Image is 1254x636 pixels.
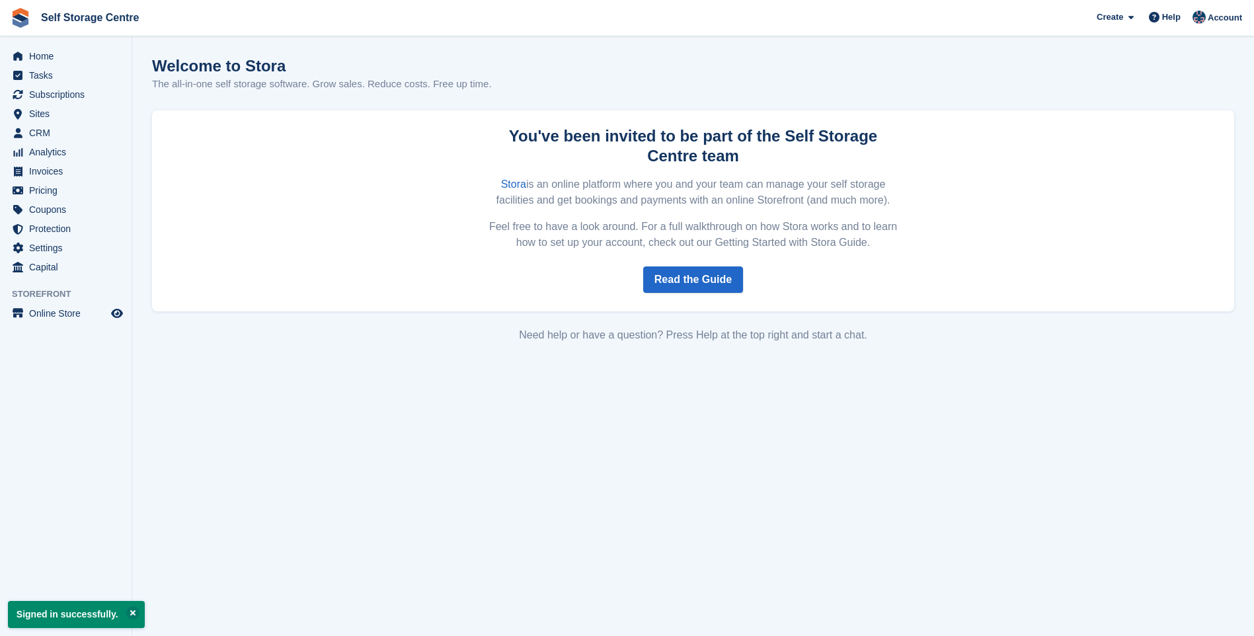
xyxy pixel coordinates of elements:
[11,8,30,28] img: stora-icon-8386f47178a22dfd0bd8f6a31ec36ba5ce8667c1dd55bd0f319d3a0aa187defe.svg
[7,181,125,200] a: menu
[29,104,108,123] span: Sites
[8,601,145,628] p: Signed in successfully.
[29,304,108,323] span: Online Store
[109,305,125,321] a: Preview store
[7,304,125,323] a: menu
[29,66,108,85] span: Tasks
[7,162,125,180] a: menu
[7,219,125,238] a: menu
[7,124,125,142] a: menu
[7,104,125,123] a: menu
[29,181,108,200] span: Pricing
[1097,11,1123,24] span: Create
[36,7,144,28] a: Self Storage Centre
[1162,11,1181,24] span: Help
[485,219,902,251] p: Feel free to have a look around. For a full walkthrough on how Stora works and to learn how to se...
[29,219,108,238] span: Protection
[29,258,108,276] span: Capital
[152,57,492,75] h1: Welcome to Stora
[152,327,1234,343] div: Need help or have a question? Press Help at the top right and start a chat.
[7,258,125,276] a: menu
[501,179,526,190] a: Stora
[29,47,108,65] span: Home
[12,288,132,301] span: Storefront
[29,162,108,180] span: Invoices
[29,239,108,257] span: Settings
[485,177,902,208] p: is an online platform where you and your team can manage your self storage facilities and get boo...
[1208,11,1242,24] span: Account
[29,85,108,104] span: Subscriptions
[7,66,125,85] a: menu
[29,124,108,142] span: CRM
[29,200,108,219] span: Coupons
[1193,11,1206,24] img: Clair Cole
[29,143,108,161] span: Analytics
[7,143,125,161] a: menu
[152,77,492,92] p: The all-in-one self storage software. Grow sales. Reduce costs. Free up time.
[509,127,877,165] strong: You've been invited to be part of the Self Storage Centre team
[7,85,125,104] a: menu
[7,239,125,257] a: menu
[7,47,125,65] a: menu
[643,266,743,293] a: Read the Guide
[7,200,125,219] a: menu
